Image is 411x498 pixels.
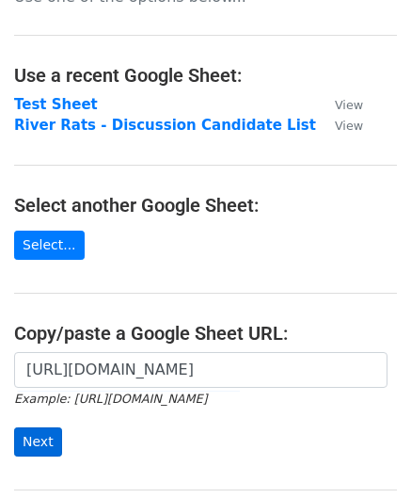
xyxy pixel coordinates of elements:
a: Select... [14,231,85,260]
small: View [335,98,363,112]
input: Paste your Google Sheet URL here [14,352,387,388]
h4: Copy/paste a Google Sheet URL: [14,322,397,345]
a: River Rats - Discussion Candidate List [14,117,316,134]
h4: Use a recent Google Sheet: [14,64,397,87]
a: View [316,117,363,134]
a: Test Sheet [14,96,98,113]
iframe: Chat Widget [317,408,411,498]
h4: Select another Google Sheet: [14,194,397,217]
small: View [335,119,363,133]
a: View [316,96,363,113]
input: Next [14,427,62,457]
small: Example: [URL][DOMAIN_NAME] [14,392,207,406]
